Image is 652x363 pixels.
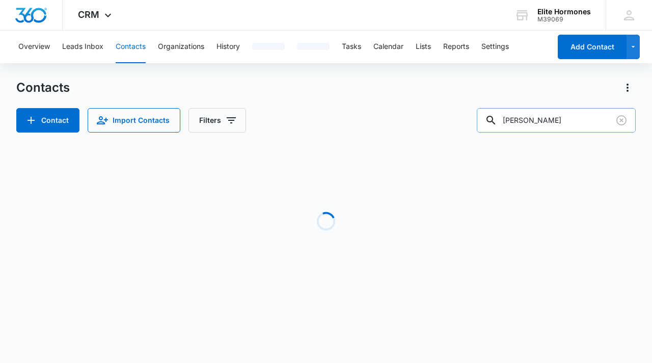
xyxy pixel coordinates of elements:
button: Clear [613,112,630,128]
input: Search Contacts [477,108,636,133]
button: Reports [443,31,469,63]
button: Calendar [373,31,403,63]
button: Leads Inbox [62,31,103,63]
button: Import Contacts [88,108,180,133]
button: Contacts [116,31,146,63]
button: Filters [188,108,246,133]
button: Actions [619,80,636,96]
button: Lists [416,31,431,63]
button: Add Contact [16,108,79,133]
button: History [216,31,240,63]
button: Overview [18,31,50,63]
button: Settings [481,31,509,63]
div: account name [537,8,591,16]
div: account id [537,16,591,23]
span: CRM [78,9,99,20]
button: Add Contact [558,35,627,59]
button: Tasks [342,31,361,63]
button: Organizations [158,31,204,63]
h1: Contacts [16,80,70,95]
